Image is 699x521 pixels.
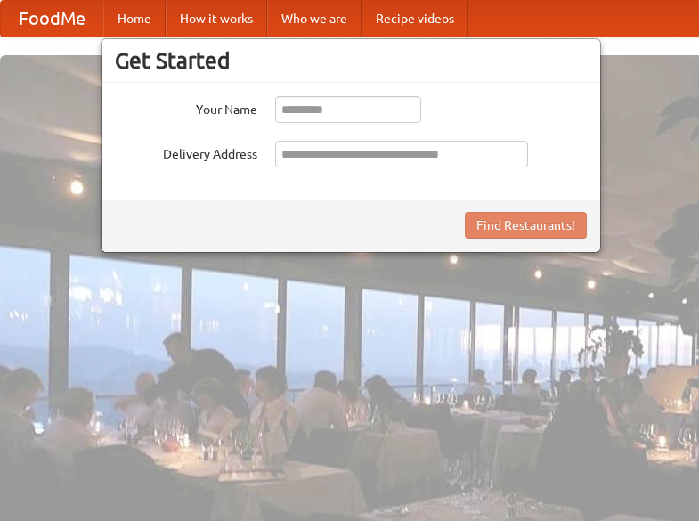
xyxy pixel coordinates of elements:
[1,1,103,37] a: FoodMe
[115,47,587,74] h3: Get Started
[115,96,257,118] label: Your Name
[103,1,166,37] a: Home
[115,141,257,163] label: Delivery Address
[166,1,267,37] a: How it works
[465,212,587,239] button: Find Restaurants!
[362,1,468,37] a: Recipe videos
[267,1,362,37] a: Who we are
